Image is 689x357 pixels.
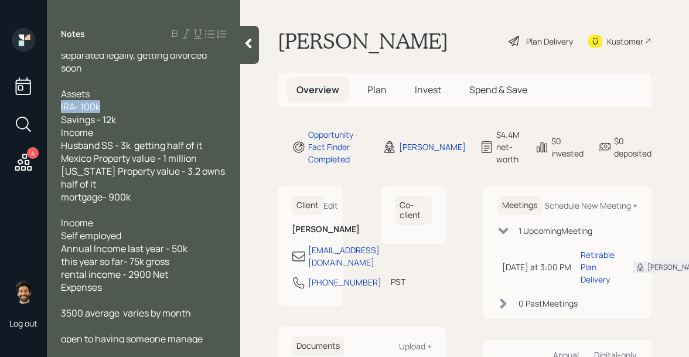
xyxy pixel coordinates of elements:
[395,196,432,225] h6: Co-client
[61,87,227,203] span: Assets IRA- 100k Savings - 12k Income Husband SS - 3k getting half of it Mexico Property value - ...
[519,225,592,237] div: 1 Upcoming Meeting
[399,141,466,153] div: [PERSON_NAME]
[526,35,573,47] div: Plan Delivery
[308,128,369,165] div: Opportunity · Fact Finder Completed
[519,297,578,310] div: 0 Past Meeting s
[551,135,584,159] div: $0 invested
[469,83,527,96] span: Spend & Save
[614,135,652,159] div: $0 deposited
[9,318,37,329] div: Log out
[607,35,643,47] div: Kustomer
[12,280,35,304] img: eric-schwartz-headshot.png
[308,244,380,268] div: [EMAIL_ADDRESS][DOMAIN_NAME]
[496,128,521,165] div: $4.4M net-worth
[367,83,387,96] span: Plan
[296,83,339,96] span: Overview
[544,200,637,211] div: Schedule New Meeting +
[292,225,329,234] h6: [PERSON_NAME]
[27,147,39,159] div: 4
[61,307,191,319] span: 3500 average varies by month
[61,216,187,294] span: Income Self employed Annual Income last year - 50k this year so far- 75k gross rental income - 29...
[61,28,85,40] label: Notes
[502,261,571,273] div: [DATE] at 3:00 PM
[497,196,542,215] h6: Meetings
[323,200,338,211] div: Edit
[278,28,448,54] h1: [PERSON_NAME]
[581,249,615,285] div: Retirable Plan Delivery
[399,341,432,352] div: Upload +
[292,196,323,215] h6: Client
[308,276,381,288] div: [PHONE_NUMBER]
[292,336,344,356] h6: Documents
[415,83,441,96] span: Invest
